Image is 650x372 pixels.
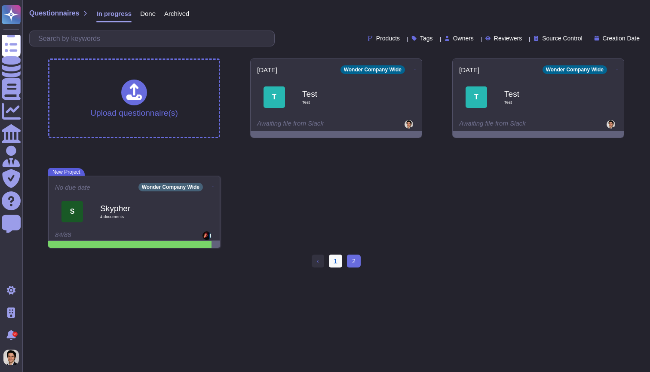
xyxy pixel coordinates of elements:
[12,332,18,337] div: 9+
[405,120,413,129] img: user
[607,120,615,129] img: user
[494,35,522,41] span: Reviewers
[459,120,564,129] div: Awaiting file from Slack
[164,10,189,17] span: Archived
[257,67,277,73] span: [DATE]
[55,231,71,238] span: 84/88
[347,255,361,267] span: 2
[29,10,79,17] span: Questionnaires
[302,100,388,105] span: Test
[542,35,582,41] span: Source Control
[2,348,25,367] button: user
[376,35,400,41] span: Products
[504,100,590,105] span: Test
[504,90,590,98] b: Test
[466,86,487,108] div: T
[90,80,178,117] div: Upload questionnaire(s)
[61,201,83,222] div: S
[202,231,211,240] img: user
[420,35,433,41] span: Tags
[302,90,388,98] b: Test
[453,35,474,41] span: Owners
[264,86,285,108] div: T
[3,350,19,365] img: user
[603,35,640,41] span: Creation Date
[329,255,343,267] a: 1
[55,184,90,191] span: No due date
[48,168,85,176] span: New Project
[34,31,274,46] input: Search by keywords
[459,67,479,73] span: [DATE]
[340,65,405,74] div: Wonder Company Wide
[100,215,186,219] span: 4 document s
[140,10,156,17] span: Done
[317,258,319,264] span: ‹
[100,204,186,212] b: Skypher
[257,120,362,129] div: Awaiting file from Slack
[138,183,203,191] div: Wonder Company Wide
[543,65,607,74] div: Wonder Company Wide
[96,10,132,17] span: In progress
